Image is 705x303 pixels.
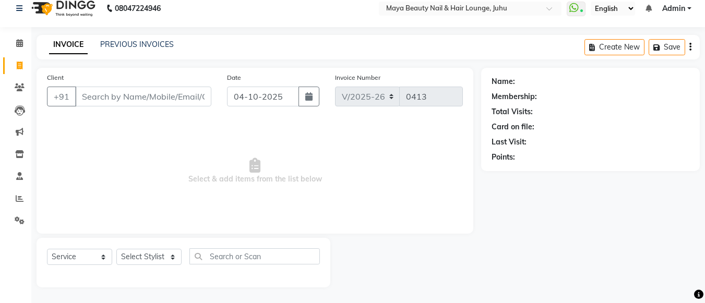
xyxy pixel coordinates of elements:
button: Save [649,39,685,55]
label: Date [227,73,241,82]
input: Search or Scan [189,248,320,264]
div: Membership: [492,91,537,102]
span: Select & add items from the list below [47,119,463,223]
div: Name: [492,76,515,87]
a: INVOICE [49,35,88,54]
button: Create New [584,39,644,55]
button: +91 [47,87,76,106]
span: Admin [662,3,685,14]
label: Client [47,73,64,82]
div: Points: [492,152,515,163]
div: Total Visits: [492,106,533,117]
div: Last Visit: [492,137,527,148]
div: Card on file: [492,122,534,132]
a: PREVIOUS INVOICES [100,40,174,49]
input: Search by Name/Mobile/Email/Code [75,87,211,106]
label: Invoice Number [335,73,380,82]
